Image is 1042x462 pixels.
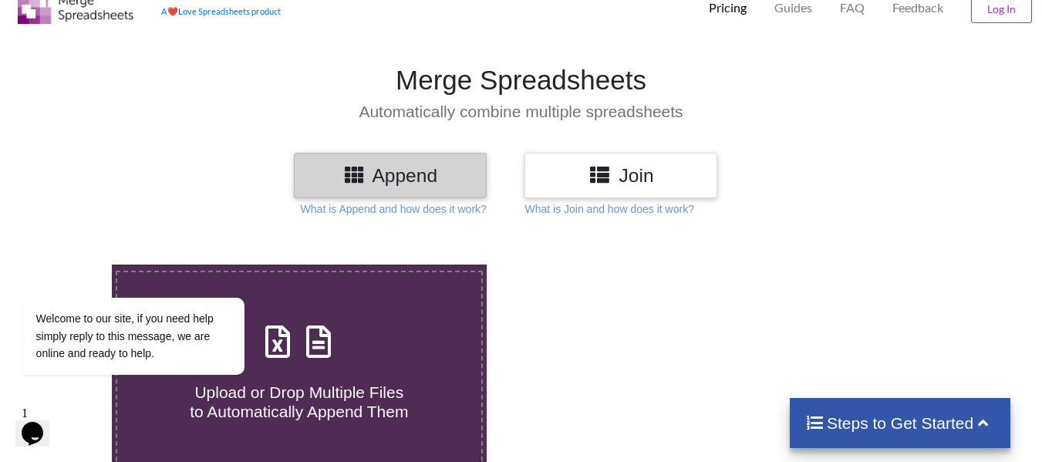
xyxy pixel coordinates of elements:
span: heart [167,6,178,16]
span: Upload or Drop Multiple Files to Automatically Append Them [190,383,408,420]
span: Feedback [892,2,943,14]
p: What is Join and how does it work? [524,201,693,217]
a: AheartLove Spreadsheets product [161,6,281,16]
h3: Append [305,164,475,187]
h4: Steps to Get Started [805,413,996,433]
iframe: chat widget [15,400,65,447]
h3: Join [536,164,706,187]
p: What is Append and how does it work? [301,201,487,217]
iframe: chat widget [15,211,293,393]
